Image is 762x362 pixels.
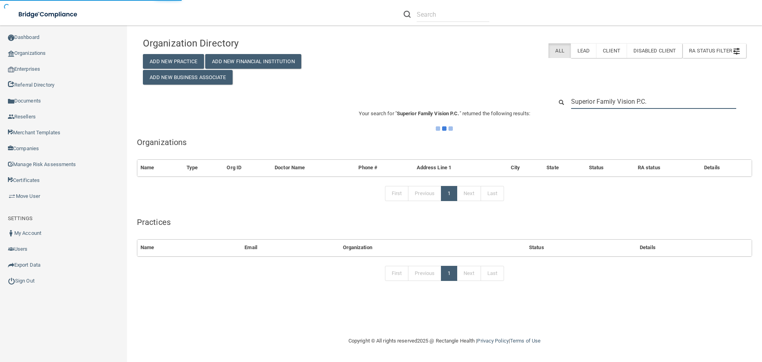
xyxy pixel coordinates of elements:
img: ic-search.3b580494.png [404,11,411,18]
img: ic_dashboard_dark.d01f4a41.png [8,35,14,41]
img: icon-users.e205127d.png [8,246,14,252]
th: Org ID [223,160,271,176]
input: Search [571,94,736,109]
p: Your search for " " returned the following results: [137,109,752,118]
a: Next [457,266,481,281]
img: icon-export.b9366987.png [8,262,14,268]
a: First [385,186,409,201]
img: ic_reseller.de258add.png [8,114,14,120]
button: Add New Business Associate [143,70,233,85]
th: Status [586,160,635,176]
th: Details [637,240,752,256]
th: Doctor Name [271,160,355,176]
label: Client [596,43,627,58]
a: Last [481,186,504,201]
a: Next [457,186,481,201]
h4: Organization Directory [143,38,336,48]
a: Previous [408,266,441,281]
th: Email [241,240,339,256]
label: Lead [571,43,596,58]
img: ajax-loader.4d491dd7.gif [436,126,453,131]
th: RA status [635,160,701,176]
span: RA Status Filter [689,48,740,54]
a: Last [481,266,504,281]
th: Phone # [355,160,413,176]
img: bridge_compliance_login_screen.278c3ca4.svg [12,6,85,23]
th: Organization [340,240,526,256]
th: State [543,160,586,176]
a: Terms of Use [510,338,541,344]
img: organization-icon.f8decf85.png [8,50,14,57]
img: briefcase.64adab9b.png [8,192,16,200]
th: Details [701,160,752,176]
th: Status [526,240,637,256]
button: Add New Financial Institution [205,54,301,69]
a: 1 [441,266,457,281]
img: icon-filter@2x.21656d0b.png [733,48,740,54]
img: ic_user_dark.df1a06c3.png [8,230,14,236]
a: Previous [408,186,441,201]
a: First [385,266,409,281]
span: Superior Family Vision P.C. [397,110,460,116]
img: enterprise.0d942306.png [8,67,14,72]
th: Address Line 1 [414,160,508,176]
input: Search [417,7,489,22]
div: Copyright © All rights reserved 2025 @ Rectangle Health | | [300,328,589,354]
button: Add New Practice [143,54,204,69]
h5: Practices [137,218,752,226]
th: Type [183,160,224,176]
a: Privacy Policy [477,338,508,344]
th: City [508,160,543,176]
img: icon-documents.8dae5593.png [8,98,14,105]
label: Disabled Client [627,43,683,58]
th: Name [137,160,183,176]
img: ic_power_dark.7ecde6b1.png [8,277,15,285]
label: All [548,43,570,58]
th: Name [137,240,241,256]
a: 1 [441,186,457,201]
label: SETTINGS [8,214,33,223]
h5: Organizations [137,138,752,147]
